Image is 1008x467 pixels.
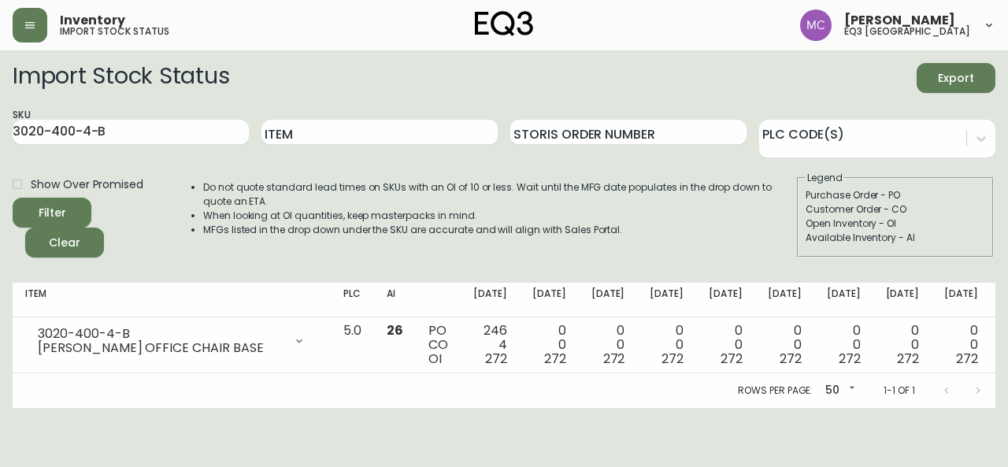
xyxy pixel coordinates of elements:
div: 246 4 [473,324,507,366]
li: MFGs listed in the drop down under the SKU are accurate and will align with Sales Portal. [203,223,795,237]
div: PO CO [428,324,448,366]
span: 272 [839,350,861,368]
span: Export [929,69,983,88]
span: Show Over Promised [31,176,143,193]
h5: eq3 [GEOGRAPHIC_DATA] [844,27,970,36]
div: [PERSON_NAME] OFFICE CHAIR BASE [38,341,283,355]
li: When looking at OI quantities, keep masterpacks in mind. [203,209,795,223]
th: [DATE] [461,283,520,317]
th: [DATE] [637,283,696,317]
th: [DATE] [814,283,873,317]
div: 0 0 [709,324,743,366]
div: 3020-400-4-B [38,327,283,341]
div: Purchase Order - PO [806,188,985,202]
span: [PERSON_NAME] [844,14,955,27]
div: 0 0 [886,324,920,366]
div: 0 0 [944,324,978,366]
span: 272 [485,350,507,368]
th: [DATE] [696,283,755,317]
div: 0 0 [827,324,861,366]
span: 272 [780,350,802,368]
span: 26 [387,321,403,339]
span: OI [428,350,442,368]
span: Clear [38,233,91,253]
th: [DATE] [755,283,814,317]
div: Filter [39,203,66,223]
button: Clear [25,228,104,258]
div: 0 0 [532,324,566,366]
button: Export [917,63,995,93]
div: 3020-400-4-B[PERSON_NAME] OFFICE CHAIR BASE [25,324,318,358]
th: Item [13,283,331,317]
div: 0 0 [591,324,625,366]
li: Do not quote standard lead times on SKUs with an OI of 10 or less. Wait until the MFG date popula... [203,180,795,209]
h2: Import Stock Status [13,63,229,93]
div: 50 [819,378,858,404]
div: Customer Order - CO [806,202,985,217]
p: 1-1 of 1 [884,384,915,398]
img: logo [475,11,533,36]
span: 272 [603,350,625,368]
th: [DATE] [520,283,579,317]
div: 0 0 [768,324,802,366]
div: Open Inventory - OI [806,217,985,231]
p: Rows per page: [738,384,813,398]
h5: import stock status [60,27,169,36]
span: 272 [956,350,978,368]
button: Filter [13,198,91,228]
td: 5.0 [331,317,374,373]
span: Inventory [60,14,125,27]
th: PLC [331,283,374,317]
div: Available Inventory - AI [806,231,985,245]
div: 0 0 [650,324,684,366]
span: 272 [721,350,743,368]
span: 272 [544,350,566,368]
th: [DATE] [873,283,932,317]
span: 272 [661,350,684,368]
th: AI [374,283,416,317]
img: 6dbdb61c5655a9a555815750a11666cc [800,9,832,41]
span: 272 [897,350,919,368]
th: [DATE] [579,283,638,317]
th: [DATE] [932,283,991,317]
legend: Legend [806,171,844,185]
